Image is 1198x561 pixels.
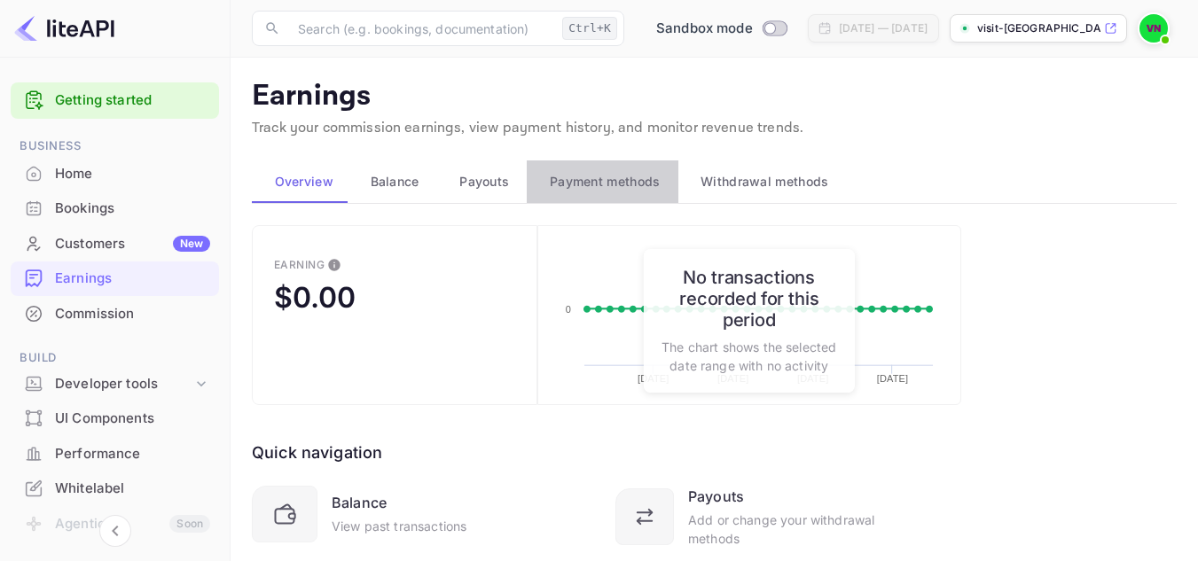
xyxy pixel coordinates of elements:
div: scrollable auto tabs example [252,160,1177,203]
div: Bookings [55,199,210,219]
div: Customers [55,234,210,254]
button: EarningThis is the amount of confirmed commission that will be paid to you on the next scheduled ... [252,225,537,405]
div: [DATE] — [DATE] [839,20,928,36]
div: Developer tools [11,369,219,400]
span: Build [11,348,219,368]
text: [DATE] [638,373,669,384]
a: CustomersNew [11,227,219,260]
div: Quick navigation [252,440,382,464]
span: Overview [275,171,333,192]
a: Whitelabel [11,471,219,504]
span: Business [11,136,219,156]
div: Bookings [11,191,219,226]
div: Earning [274,258,325,271]
span: Withdrawal methods [701,171,828,192]
button: This is the amount of confirmed commission that will be paid to you on the next scheduled deposit [320,251,348,279]
div: Earnings [55,269,210,289]
a: UI Components [11,401,219,434]
div: UI Components [55,409,210,429]
input: Search (e.g. bookings, documentation) [287,11,555,46]
div: New [173,236,210,252]
p: Earnings [252,79,1177,114]
img: LiteAPI logo [14,14,114,43]
div: Add or change your withdrawal methods [688,510,876,548]
div: Performance [55,444,210,464]
div: Switch to Production mode [649,19,794,39]
a: Earnings [11,261,219,294]
div: UI Components [11,401,219,436]
div: Developer tools [55,374,192,394]
p: The chart shows the selected date range with no activity [662,338,837,375]
button: Collapse navigation [99,515,131,547]
div: Payouts [688,486,744,507]
div: Commission [55,304,210,324]
div: CustomersNew [11,227,219,261]
span: Payment methods [550,171,661,192]
div: Whitelabel [55,479,210,499]
div: Home [55,164,210,184]
a: Performance [11,437,219,470]
div: Ctrl+K [562,17,617,40]
a: Home [11,157,219,190]
div: $0.00 [274,280,356,315]
div: Commission [11,297,219,331]
div: Earnings [11,261,219,296]
a: Bookings [11,191,219,224]
div: Getting started [11,82,219,119]
a: Commission [11,297,219,330]
text: [DATE] [877,373,908,384]
div: Performance [11,437,219,471]
div: View past transactions [332,517,466,535]
div: Home [11,157,219,191]
text: 0 [565,304,570,315]
div: Balance [332,492,387,513]
p: visit-[GEOGRAPHIC_DATA]-now-x2m6... [977,20,1100,36]
span: Balance [371,171,419,192]
a: Getting started [55,90,210,111]
span: Payouts [459,171,509,192]
p: Track your commission earnings, view payment history, and monitor revenue trends. [252,118,1177,139]
img: Visit Nairobi Now [1139,14,1168,43]
span: Sandbox mode [656,19,753,39]
h6: No transactions recorded for this period [662,267,837,331]
div: Whitelabel [11,471,219,506]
